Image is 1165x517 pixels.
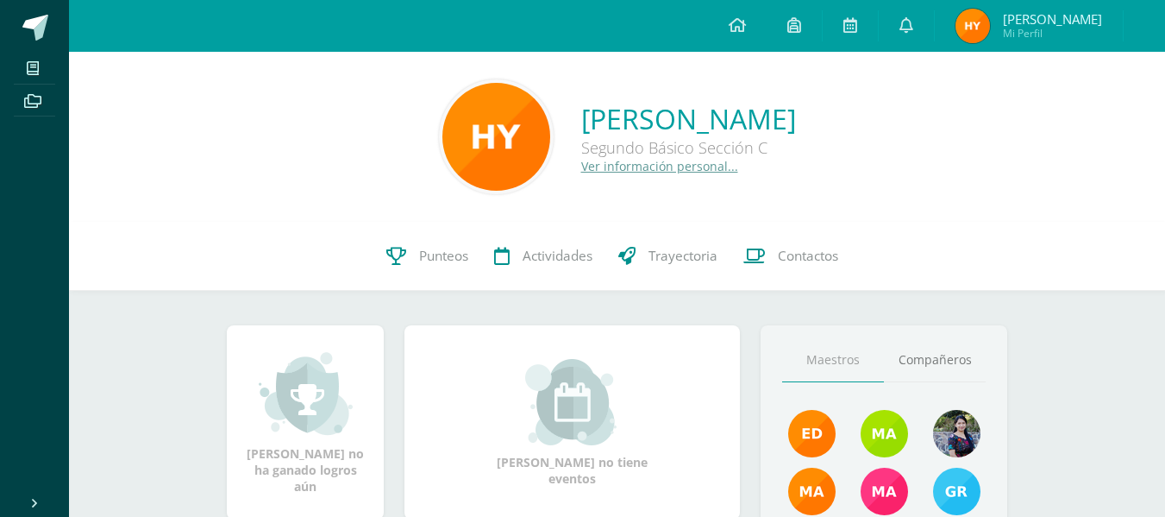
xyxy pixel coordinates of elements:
[581,158,738,174] a: Ver información personal...
[259,350,353,437] img: achievement_small.png
[648,247,717,265] span: Trayectoria
[419,247,468,265] span: Punteos
[525,359,619,445] img: event_small.png
[884,338,986,382] a: Compañeros
[581,100,796,137] a: [PERSON_NAME]
[581,137,796,158] div: Segundo Básico Sección C
[861,410,908,457] img: 22c2db1d82643ebbb612248ac4ca281d.png
[244,350,366,495] div: [PERSON_NAME] no ha ganado logros aún
[486,359,659,487] div: [PERSON_NAME] no tiene eventos
[782,338,884,382] a: Maestros
[523,247,592,265] span: Actividades
[1003,10,1102,28] span: [PERSON_NAME]
[788,410,836,457] img: f40e456500941b1b33f0807dd74ea5cf.png
[605,222,730,291] a: Trayectoria
[730,222,851,291] a: Contactos
[955,9,990,43] img: b7479d797a61124a56716a0934ae5a13.png
[373,222,481,291] a: Punteos
[1003,26,1102,41] span: Mi Perfil
[861,468,908,515] img: 7766054b1332a6085c7723d22614d631.png
[778,247,838,265] span: Contactos
[933,410,980,457] img: 9b17679b4520195df407efdfd7b84603.png
[442,83,550,191] img: 9d70ac9a87dcc2401fd66a6155582f32.png
[933,468,980,515] img: b7ce7144501556953be3fc0a459761b8.png
[481,222,605,291] a: Actividades
[788,468,836,515] img: 560278503d4ca08c21e9c7cd40ba0529.png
